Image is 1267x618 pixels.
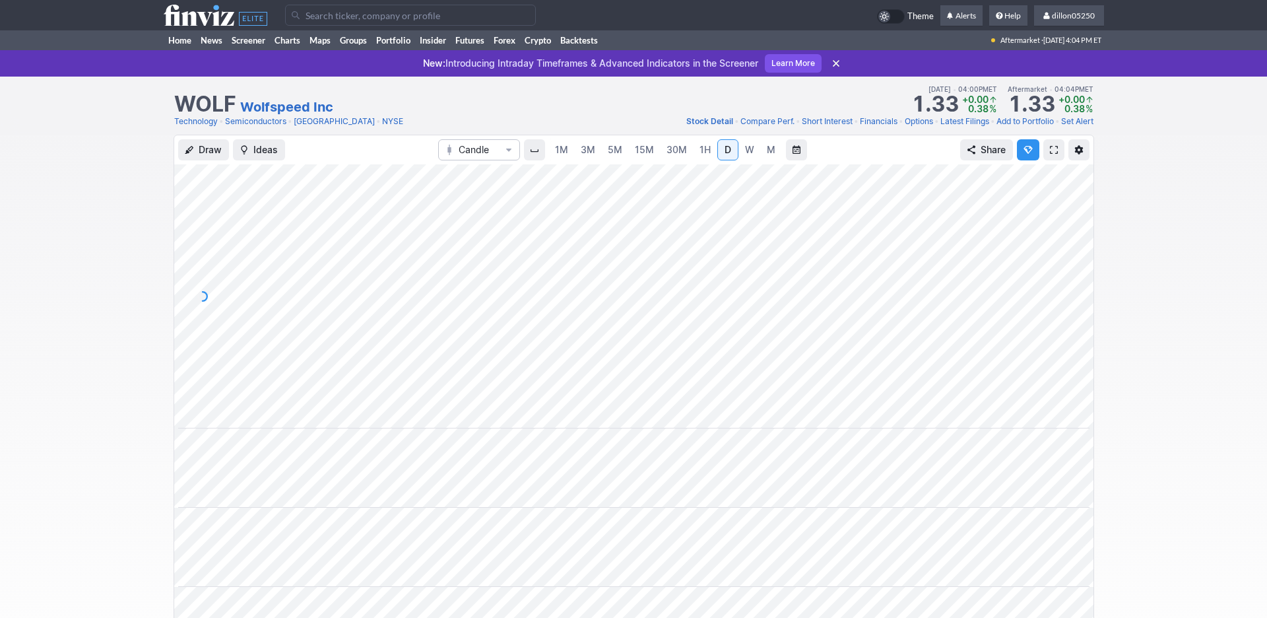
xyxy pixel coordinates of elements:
span: • [953,85,956,93]
span: • [288,115,292,128]
span: Share [981,143,1006,156]
span: Ideas [253,143,278,156]
a: 5M [602,139,628,160]
span: dillon05250 [1052,11,1095,20]
strong: 1.33 [911,94,959,115]
button: Draw [178,139,229,160]
a: Financials [860,115,897,128]
a: Screener [227,30,270,50]
span: 1H [699,144,711,155]
button: Chart Settings [1068,139,1089,160]
span: • [934,115,939,128]
span: Candle [459,143,500,156]
span: 0.004999995231628418 [1058,94,1085,105]
span: Theme [907,9,934,24]
span: 0.38 [1064,103,1085,114]
span: 15M [635,144,654,155]
span: Compare Perf. [740,116,795,126]
button: Share [960,139,1013,160]
a: Learn More [765,54,822,73]
a: Semiconductors [225,115,286,128]
button: Explore new features [1017,139,1039,160]
h1: WOLF [174,94,236,115]
span: % [989,103,996,114]
input: Search [285,5,536,26]
span: • [219,115,224,128]
a: Insider [415,30,451,50]
a: 3M [575,139,601,160]
span: Draw [199,143,222,156]
span: • [1055,115,1060,128]
a: Options [905,115,933,128]
button: Chart Type [438,139,520,160]
span: 0.38 [968,103,989,114]
a: 30M [661,139,693,160]
a: Add to Portfolio [996,115,1054,128]
span: Stock Detail [686,116,733,126]
span: 30M [666,144,687,155]
span: • [991,115,995,128]
a: Short Interest [802,115,853,128]
span: • [796,115,800,128]
span: • [734,115,739,128]
a: Forex [489,30,520,50]
span: 0.004999995231628418 [962,94,989,105]
a: 1M [549,139,574,160]
a: Fullscreen [1043,139,1064,160]
a: Maps [305,30,335,50]
span: [DATE] 4:04 PM ET [1043,30,1101,50]
span: 1M [555,144,568,155]
span: Aftermarket 04:04PM ET [1008,83,1093,95]
span: • [854,115,859,128]
a: 1H [694,139,717,160]
a: W [739,139,760,160]
span: W [745,144,754,155]
button: Interval [524,139,545,160]
span: 3M [581,144,595,155]
a: Theme [877,9,934,24]
a: Charts [270,30,305,50]
a: News [196,30,227,50]
span: M [767,144,775,155]
a: D [717,139,738,160]
a: [GEOGRAPHIC_DATA] [294,115,375,128]
button: Ideas [233,139,285,160]
a: Portfolio [372,30,415,50]
a: 15M [629,139,660,160]
a: Backtests [556,30,602,50]
a: Wolfspeed Inc [240,98,333,116]
span: 5M [608,144,622,155]
a: Stock Detail [686,115,733,128]
a: Help [989,5,1027,26]
a: dillon05250 [1034,5,1104,26]
a: Alerts [940,5,983,26]
span: [DATE] 04:00PM ET [928,83,997,95]
span: D [725,144,731,155]
span: New: [423,57,445,69]
a: Latest Filings [940,115,989,128]
span: • [899,115,903,128]
a: M [761,139,782,160]
span: Aftermarket · [1000,30,1043,50]
span: % [1086,103,1093,114]
span: Latest Filings [940,116,989,126]
strong: 1.33 [1008,94,1055,115]
button: Range [786,139,807,160]
a: Compare Perf. [740,115,795,128]
span: • [1049,85,1053,93]
p: Introducing Intraday Timeframes & Advanced Indicators in the Screener [423,57,758,70]
span: • [376,115,381,128]
a: Futures [451,30,489,50]
a: Crypto [520,30,556,50]
a: Set Alert [1061,115,1093,128]
a: NYSE [382,115,403,128]
a: Home [164,30,196,50]
a: Groups [335,30,372,50]
a: Technology [174,115,218,128]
